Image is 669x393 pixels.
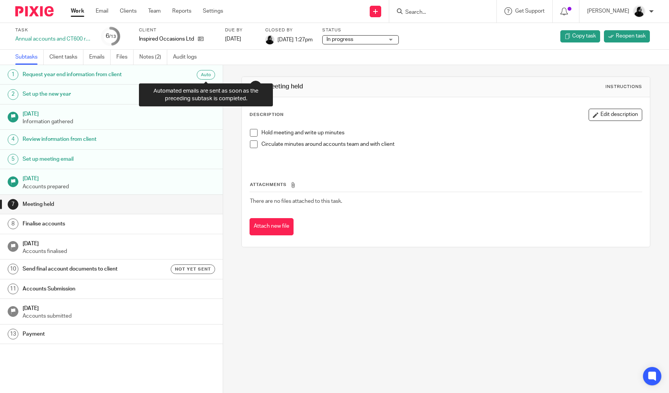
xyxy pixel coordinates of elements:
[277,37,313,42] span: [DATE] 1:27pm
[203,7,223,15] a: Settings
[8,264,18,274] div: 10
[515,8,545,14] span: Get Support
[250,183,287,187] span: Attachments
[616,32,646,40] span: Reopen task
[589,109,642,121] button: Edit description
[15,35,92,43] div: Annual accounts and CT600 return
[604,30,650,42] a: Reopen task
[15,27,92,33] label: Task
[23,312,215,320] p: Accounts submitted
[8,69,18,80] div: 1
[23,218,151,230] h1: Finalise accounts
[23,88,151,100] h1: Set up the new year
[23,199,151,210] h1: Meeting held
[8,89,18,100] div: 2
[116,50,134,65] a: Files
[326,37,353,42] span: In progress
[322,27,399,33] label: Status
[109,34,116,39] small: /13
[261,140,642,148] p: Circulate minutes around accounts team and with client
[266,83,462,91] h1: Meeting held
[106,32,116,41] div: 6
[605,84,642,90] div: Instructions
[120,7,137,15] a: Clients
[148,7,161,15] a: Team
[23,283,151,295] h1: Accounts Submission
[23,303,215,312] h1: [DATE]
[225,27,256,33] label: Due by
[261,129,642,137] p: Hold meeting and write up minutes
[250,218,294,235] button: Attach new file
[8,329,18,339] div: 13
[405,9,473,16] input: Search
[265,35,274,44] img: PHOTO-2023-03-20-11-06-28%203.jpg
[8,199,18,210] div: 7
[23,173,215,183] h1: [DATE]
[23,69,151,80] h1: Request year end information from client
[8,219,18,229] div: 8
[23,153,151,165] h1: Set up meeting email
[23,238,215,248] h1: [DATE]
[173,50,202,65] a: Audit logs
[8,154,18,165] div: 5
[139,27,215,33] label: Client
[139,50,167,65] a: Notes (2)
[197,70,215,80] div: Auto
[23,108,215,118] h1: [DATE]
[23,328,151,340] h1: Payment
[139,35,194,43] p: Inspired Occasions Ltd
[96,7,108,15] a: Email
[587,7,629,15] p: [PERSON_NAME]
[23,248,215,255] p: Accounts finalised
[23,118,215,126] p: Information gathered
[633,5,645,18] img: PHOTO-2023-03-20-11-06-28%203.jpg
[8,134,18,145] div: 4
[15,6,54,16] img: Pixie
[8,284,18,294] div: 11
[572,32,596,40] span: Copy task
[23,263,151,275] h1: Send final account documents to client
[71,7,84,15] a: Work
[175,266,211,272] span: Not yet sent
[560,30,600,42] a: Copy task
[49,50,83,65] a: Client tasks
[15,50,44,65] a: Subtasks
[265,27,313,33] label: Closed by
[250,199,342,204] span: There are no files attached to this task.
[23,183,215,191] p: Accounts prepared
[172,7,191,15] a: Reports
[23,134,151,145] h1: Review information from client
[89,50,111,65] a: Emails
[225,35,256,43] div: [DATE]
[250,81,262,93] div: 7
[250,112,284,118] p: Description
